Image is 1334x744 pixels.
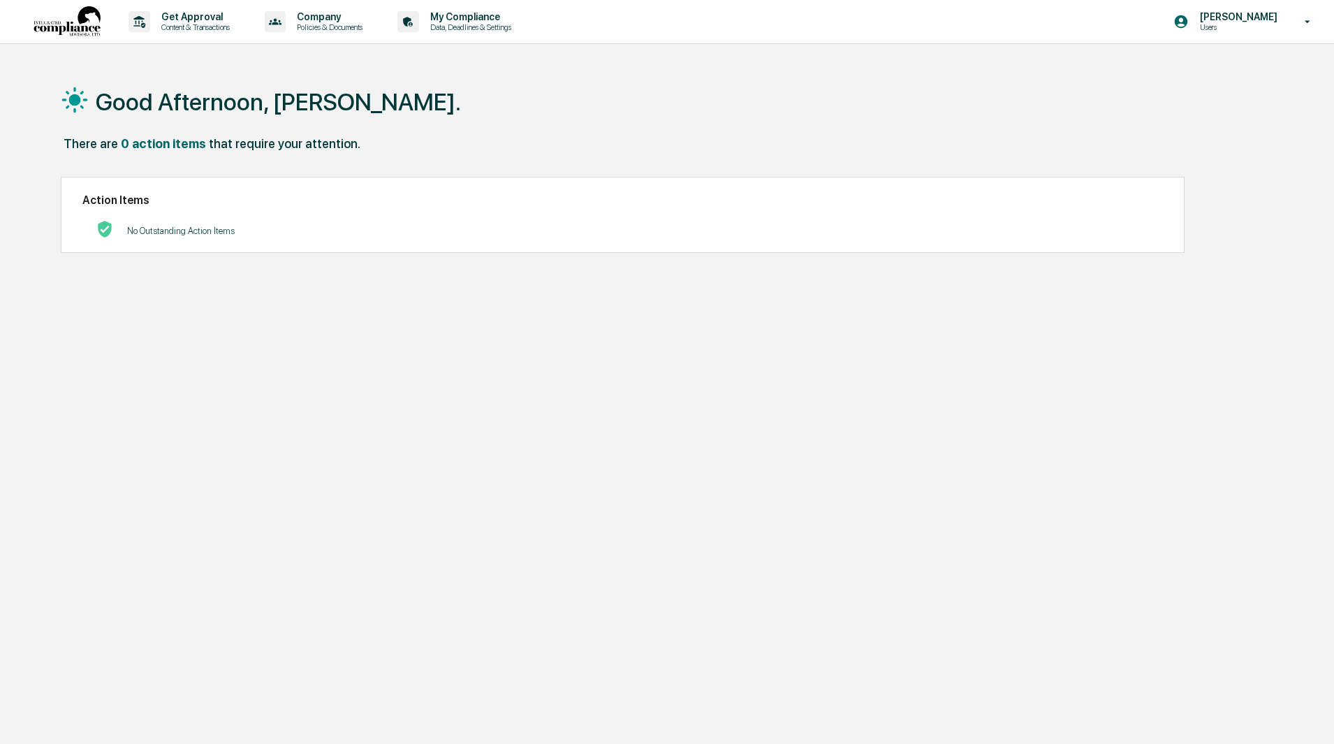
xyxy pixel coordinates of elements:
p: Company [286,11,369,22]
p: Get Approval [150,11,237,22]
div: that require your attention. [209,136,360,151]
p: Data, Deadlines & Settings [419,22,518,32]
img: logo [34,6,101,38]
p: Policies & Documents [286,22,369,32]
h2: Action Items [82,194,1163,207]
img: No Actions logo [96,221,113,238]
p: [PERSON_NAME] [1189,11,1284,22]
div: 0 action items [121,136,206,151]
div: There are [64,136,118,151]
p: Content & Transactions [150,22,237,32]
h1: Good Afternoon, [PERSON_NAME]. [96,88,461,116]
p: Users [1189,22,1284,32]
p: My Compliance [419,11,518,22]
p: No Outstanding Action Items [127,226,235,236]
